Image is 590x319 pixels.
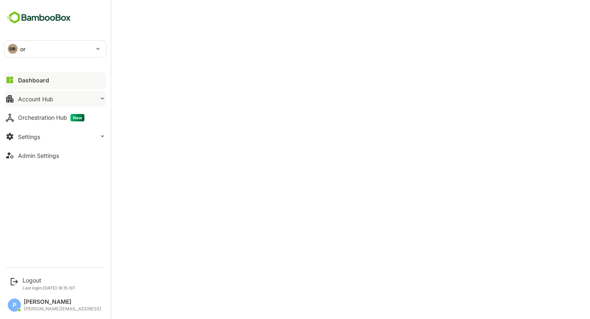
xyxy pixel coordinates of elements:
[23,285,75,290] p: Last login: [DATE] 18:15 IST
[4,147,107,164] button: Admin Settings
[24,306,101,312] div: [PERSON_NAME][EMAIL_ADDRESS]
[4,72,107,88] button: Dashboard
[4,128,107,145] button: Settings
[4,91,107,107] button: Account Hub
[24,298,101,305] div: [PERSON_NAME]
[18,77,49,84] div: Dashboard
[18,96,53,103] div: Account Hub
[8,298,21,312] div: P
[8,44,18,54] div: OR
[5,41,106,57] div: ORor
[23,277,75,284] div: Logout
[20,45,25,53] p: or
[4,10,73,25] img: BambooboxFullLogoMark.5f36c76dfaba33ec1ec1367b70bb1252.svg
[4,109,107,126] button: Orchestration HubNew
[18,152,59,159] div: Admin Settings
[70,114,84,121] span: New
[18,114,84,121] div: Orchestration Hub
[18,133,40,140] div: Settings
